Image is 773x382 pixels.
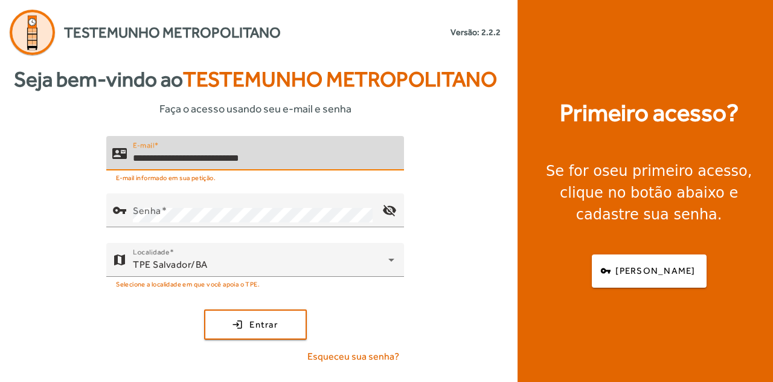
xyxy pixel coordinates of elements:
[112,253,127,267] mat-icon: map
[560,95,739,131] strong: Primeiro acesso?
[133,204,161,216] mat-label: Senha
[375,196,404,225] mat-icon: visibility_off
[116,277,260,290] mat-hint: Selecione a localidade em que você apoia o TPE.
[183,67,497,91] span: Testemunho Metropolitano
[64,22,281,44] span: Testemunho Metropolitano
[10,10,55,55] img: Logo Agenda
[133,259,208,270] span: TPE Salvador/BA
[14,63,497,95] strong: Seja bem-vindo ao
[112,146,127,160] mat-icon: contact_mail
[615,264,695,278] span: [PERSON_NAME]
[133,248,170,256] mat-label: Localidade
[159,100,351,117] span: Faça o acesso usando seu e-mail e senha
[112,203,127,218] mat-icon: vpn_key
[592,254,707,288] button: [PERSON_NAME]
[116,170,216,184] mat-hint: E-mail informado em sua petição.
[133,141,154,149] mat-label: E-mail
[249,318,278,332] span: Entrar
[307,349,399,364] span: Esqueceu sua senha?
[451,26,501,39] small: Versão: 2.2.2
[532,160,766,225] div: Se for o , clique no botão abaixo e cadastre sua senha.
[204,309,307,340] button: Entrar
[602,163,748,180] strong: seu primeiro acesso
